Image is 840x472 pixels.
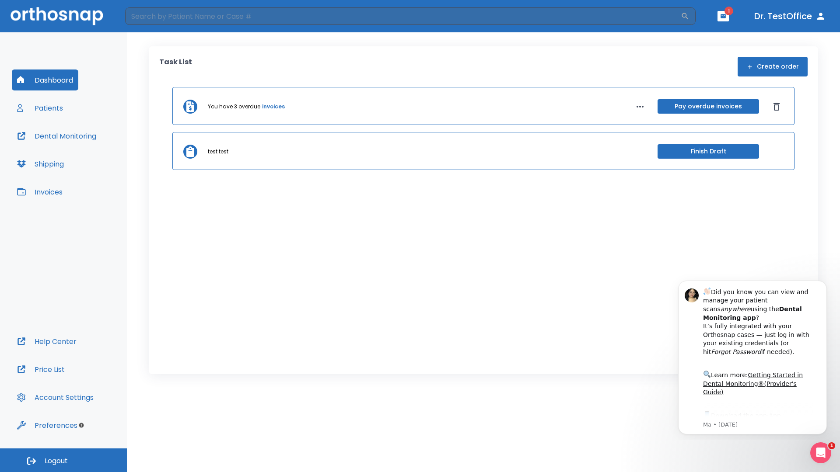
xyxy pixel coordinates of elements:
[38,148,148,156] p: Message from Ma, sent 5w ago
[12,69,78,90] button: Dashboard
[262,103,285,111] a: invoices
[810,442,831,463] iframe: Intercom live chat
[38,139,116,155] a: App Store
[658,144,759,159] button: Finish Draft
[125,7,681,25] input: Search by Patient Name or Case #
[208,148,228,156] p: test test
[12,331,82,352] button: Help Center
[665,273,840,440] iframe: Intercom notifications message
[38,137,148,182] div: Download the app: | ​ Let us know if you need help getting started!
[770,100,784,114] button: Dismiss
[12,387,99,408] button: Account Settings
[724,7,733,15] span: 1
[12,125,101,146] button: Dental Monitoring
[658,99,759,114] button: Pay overdue invoices
[12,359,70,380] button: Price List
[828,442,835,449] span: 1
[148,14,155,21] button: Dismiss notification
[77,421,85,429] div: Tooltip anchor
[751,8,829,24] button: Dr. TestOffice
[208,103,260,111] p: You have 3 overdue
[12,97,68,118] button: Patients
[738,57,808,76] button: Create order
[12,153,69,174] button: Shipping
[159,57,192,76] p: Task List
[12,181,68,202] button: Invoices
[12,415,83,436] button: Preferences
[45,456,68,466] span: Logout
[10,7,103,25] img: Orthosnap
